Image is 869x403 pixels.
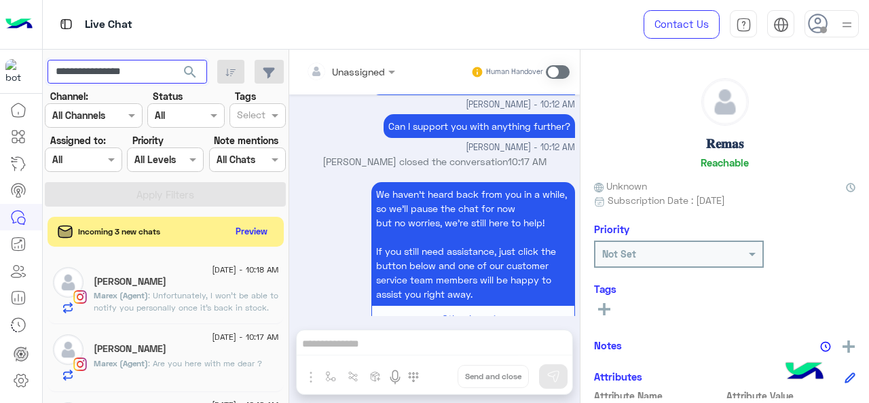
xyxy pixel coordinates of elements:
[730,10,757,39] a: tab
[838,16,855,33] img: profile
[843,340,855,353] img: add
[174,60,207,89] button: search
[235,107,265,125] div: Select
[702,79,748,125] img: defaultAdmin.png
[153,89,183,103] label: Status
[706,136,743,152] h5: 𝐑𝐞𝐦𝐚𝐬
[50,89,88,103] label: Channel:
[5,59,30,84] img: 317874714732967
[94,343,166,355] h5: tamara
[508,156,547,167] span: 10:17 AM
[773,17,789,33] img: tab
[781,349,828,396] img: hulul-logo.png
[73,357,87,371] img: Instagram
[212,264,278,276] span: [DATE] - 10:18 AM
[94,290,148,300] span: Marex (Agent)
[726,389,856,403] span: Attribute Value
[50,133,106,147] label: Assigned to:
[594,339,622,351] h6: Notes
[371,182,575,306] p: 17/9/2025, 10:17 AM
[45,182,286,207] button: Apply Filters
[820,341,831,352] img: notes
[486,67,543,77] small: Human Handover
[701,156,749,169] h6: Reachable
[594,370,642,383] h6: Attributes
[85,16,132,34] p: Live Chat
[594,179,647,193] span: Unknown
[458,365,529,388] button: Send and close
[182,64,198,80] span: search
[148,358,262,368] span: Are you here with me dear ?
[384,114,575,138] p: 17/9/2025, 10:12 AM
[736,17,752,33] img: tab
[53,334,84,365] img: defaultAdmin.png
[442,313,504,324] span: Other Inquairy
[78,226,160,238] span: Incoming 3 new chats
[94,290,278,313] span: Unfortunately, I won’t be able to notify you personally once it’s back in stock.
[594,389,724,403] span: Attribute Name
[608,193,725,207] span: Subscription Date : [DATE]
[214,133,278,147] label: Note mentions
[5,10,33,39] img: Logo
[466,141,575,154] span: [PERSON_NAME] - 10:12 AM
[466,99,575,111] span: [PERSON_NAME] - 10:12 AM
[53,267,84,298] img: defaultAdmin.png
[58,16,75,33] img: tab
[594,283,855,295] h6: Tags
[132,133,164,147] label: Priority
[235,89,256,103] label: Tags
[230,222,274,241] button: Preview
[594,223,629,235] h6: Priority
[94,276,166,287] h5: MARIAM
[295,154,575,169] p: [PERSON_NAME] closed the conversation
[644,10,720,39] a: Contact Us
[212,331,278,343] span: [DATE] - 10:17 AM
[73,290,87,304] img: Instagram
[94,358,148,368] span: Marex (Agent)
